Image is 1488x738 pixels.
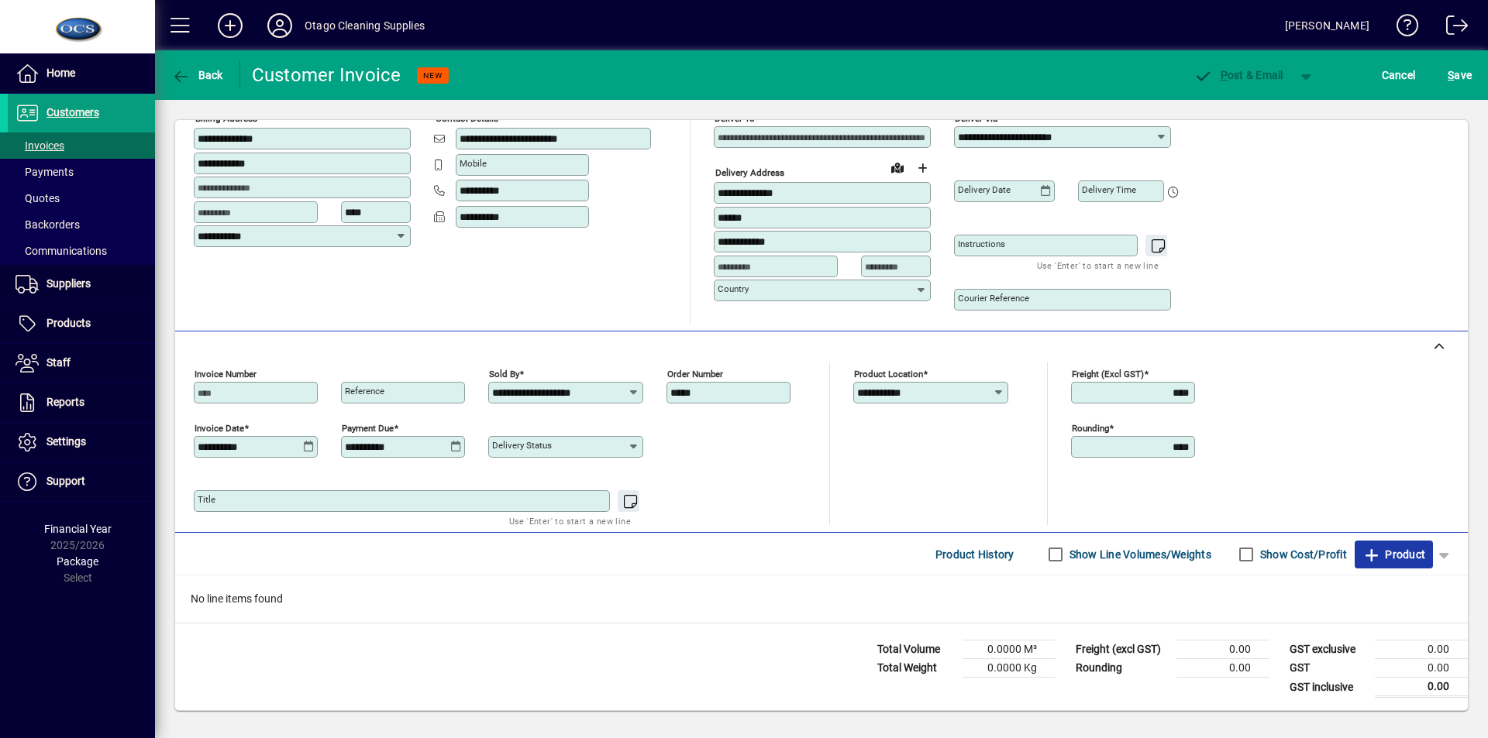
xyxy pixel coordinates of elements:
[718,283,749,294] mat-label: Country
[8,462,155,501] a: Support
[1072,369,1144,379] mat-label: Freight (excl GST)
[1282,678,1375,697] td: GST inclusive
[1176,659,1269,678] td: 0.00
[1221,69,1228,81] span: P
[958,293,1029,304] mat-label: Courier Reference
[885,155,910,180] a: View on map
[854,369,923,379] mat-label: Product location
[1362,542,1425,567] span: Product
[195,369,257,379] mat-label: Invoice number
[252,63,401,88] div: Customer Invoice
[8,304,155,343] a: Products
[1257,547,1347,562] label: Show Cost/Profit
[175,575,1468,623] div: No line items found
[1068,659,1176,678] td: Rounding
[929,541,1021,568] button: Product History
[958,184,1011,195] mat-label: Delivery date
[171,69,223,81] span: Back
[1072,423,1109,434] mat-label: Rounding
[8,159,155,185] a: Payments
[255,12,305,39] button: Profile
[910,156,935,180] button: Choose address
[509,512,631,530] mat-hint: Use 'Enter' to start a new line
[15,245,107,257] span: Communications
[492,440,552,451] mat-label: Delivery status
[1068,640,1176,659] td: Freight (excl GST)
[1193,69,1283,81] span: ost & Email
[57,555,98,568] span: Package
[8,238,155,264] a: Communications
[205,12,255,39] button: Add
[1448,69,1454,81] span: S
[1282,640,1375,659] td: GST exclusive
[390,101,415,126] button: Copy to Delivery address
[963,640,1056,659] td: 0.0000 M³
[46,67,75,79] span: Home
[1282,659,1375,678] td: GST
[460,158,487,169] mat-label: Mobile
[1435,3,1469,53] a: Logout
[963,659,1056,678] td: 0.0000 Kg
[1378,61,1420,89] button: Cancel
[1037,256,1159,274] mat-hint: Use 'Enter' to start a new line
[167,61,227,89] button: Back
[155,61,240,89] app-page-header-button: Back
[935,542,1014,567] span: Product History
[46,356,71,369] span: Staff
[198,494,215,505] mat-label: Title
[1176,640,1269,659] td: 0.00
[1186,61,1291,89] button: Post & Email
[1082,184,1136,195] mat-label: Delivery time
[342,423,394,434] mat-label: Payment due
[305,13,425,38] div: Otago Cleaning Supplies
[1375,678,1468,697] td: 0.00
[1355,541,1433,568] button: Product
[870,659,963,678] td: Total Weight
[8,265,155,304] a: Suppliers
[15,139,64,152] span: Invoices
[46,396,84,408] span: Reports
[46,317,91,329] span: Products
[15,218,80,231] span: Backorders
[44,523,112,535] span: Financial Year
[1375,640,1468,659] td: 0.00
[46,475,85,487] span: Support
[8,54,155,93] a: Home
[46,106,99,118] span: Customers
[8,423,155,462] a: Settings
[46,435,86,448] span: Settings
[345,386,384,396] mat-label: Reference
[1448,63,1472,88] span: ave
[870,640,963,659] td: Total Volume
[8,185,155,211] a: Quotes
[8,344,155,383] a: Staff
[15,166,74,178] span: Payments
[1066,547,1211,562] label: Show Line Volumes/Weights
[667,369,723,379] mat-label: Order number
[1285,13,1369,38] div: [PERSON_NAME]
[1382,63,1416,88] span: Cancel
[1385,3,1419,53] a: Knowledge Base
[46,277,91,290] span: Suppliers
[8,383,155,422] a: Reports
[8,211,155,238] a: Backorders
[15,192,60,204] span: Quotes
[8,132,155,159] a: Invoices
[958,239,1005,249] mat-label: Instructions
[365,101,390,125] a: View on map
[1444,61,1476,89] button: Save
[1375,659,1468,678] td: 0.00
[489,369,519,379] mat-label: Sold by
[423,70,443,81] span: NEW
[195,423,244,434] mat-label: Invoice date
